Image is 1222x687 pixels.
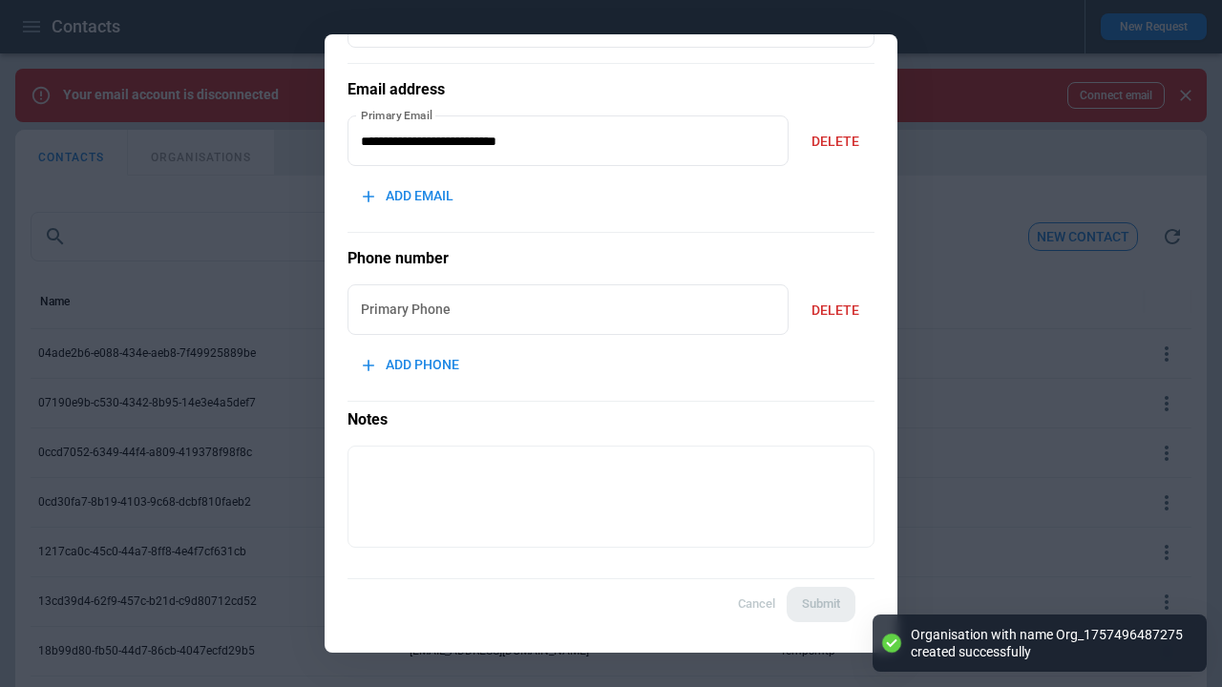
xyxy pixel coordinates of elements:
button: ADD PHONE [348,344,474,385]
button: DELETE [796,121,874,162]
h5: Email address [348,79,874,100]
button: ADD EMAIL [348,176,469,217]
label: Primary Email [361,107,433,123]
p: Notes [348,401,874,430]
div: Organisation with name Org_1757496487275 created successfully [911,626,1188,660]
button: DELETE [796,290,874,331]
h5: Phone number [348,248,874,269]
